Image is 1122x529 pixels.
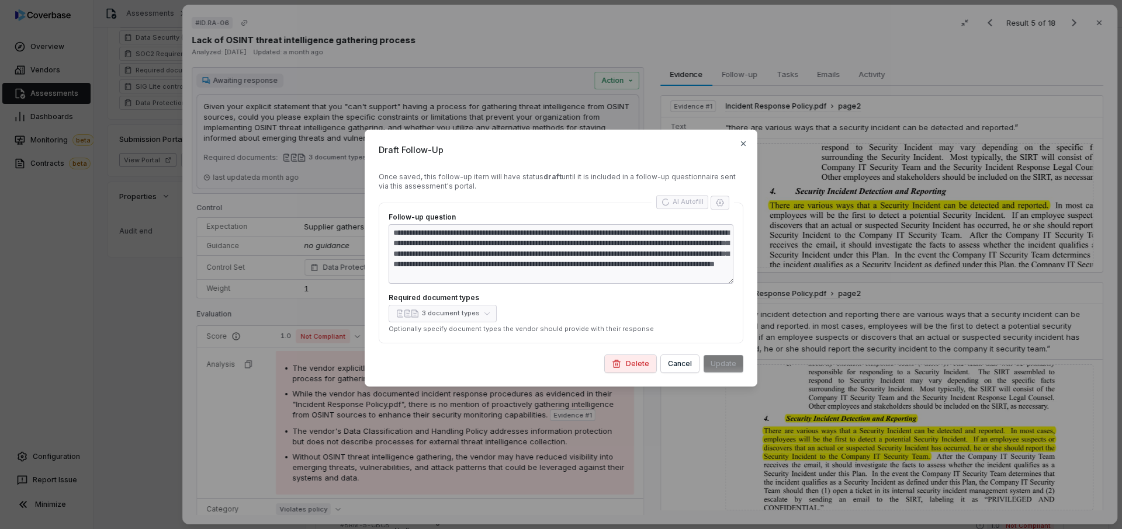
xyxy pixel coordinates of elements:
strong: draft [543,172,562,181]
label: Required document types [389,293,733,302]
p: Optionally specify document types the vendor should provide with their response [389,325,733,333]
label: Follow-up question [389,213,733,222]
button: Delete [605,355,656,373]
button: Cancel [661,355,699,373]
div: Once saved, this follow-up item will have status until it is included in a follow-up questionnair... [379,172,743,191]
span: Draft Follow-Up [379,144,743,156]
